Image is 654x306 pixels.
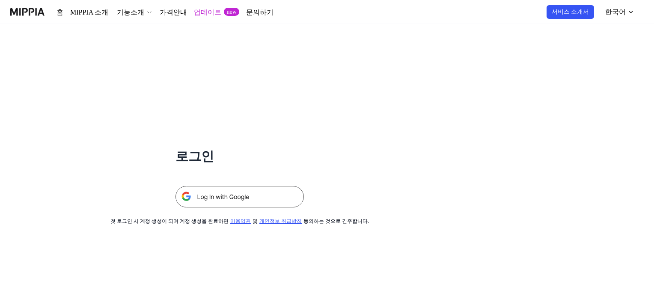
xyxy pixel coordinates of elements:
button: 서비스 소개서 [554,5,597,19]
a: 가격안내 [153,7,177,18]
div: 한국어 [606,7,627,17]
a: 개인정보 취급방침 [257,218,292,224]
button: 한국어 [601,3,639,21]
button: 기능소개 [112,7,146,18]
a: 홈 [56,7,62,18]
img: 구글 로그인 버튼 [175,186,304,207]
h1: 로그인 [175,147,304,165]
div: 기능소개 [112,7,140,18]
a: MIPPIA 소개 [69,7,105,18]
a: 업데이트 [184,7,208,18]
div: new [211,8,227,16]
a: 문의하기 [234,7,258,18]
a: 이용약관 [232,218,249,224]
div: 첫 로그인 시 계정 생성이 되며 계정 생성을 완료하면 및 동의하는 것으로 간주합니다. [130,218,349,225]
